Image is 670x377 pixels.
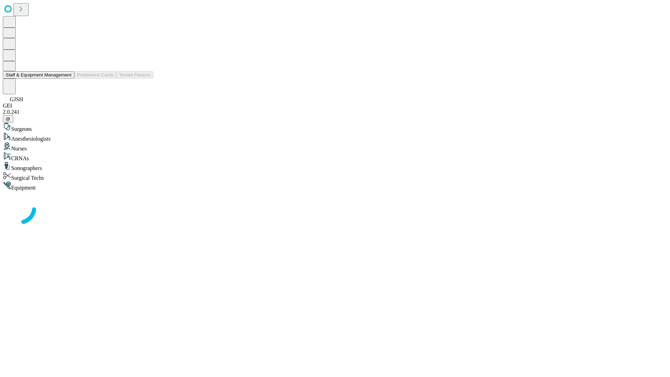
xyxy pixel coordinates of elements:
[3,171,667,181] div: Surgical Techs
[3,162,667,171] div: Sonographers
[3,152,667,162] div: CRNAs
[3,109,667,115] div: 2.0.241
[74,71,116,79] button: Preference Cards
[3,181,667,191] div: Equipment
[10,96,23,102] span: GJSH
[3,71,74,79] button: Staff & Equipment Management
[3,115,13,123] button: @
[3,103,667,109] div: GEI
[3,123,667,132] div: Surgeons
[6,116,10,121] span: @
[116,71,153,79] button: Tenant Params
[3,142,667,152] div: Nurses
[3,132,667,142] div: Anesthesiologists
